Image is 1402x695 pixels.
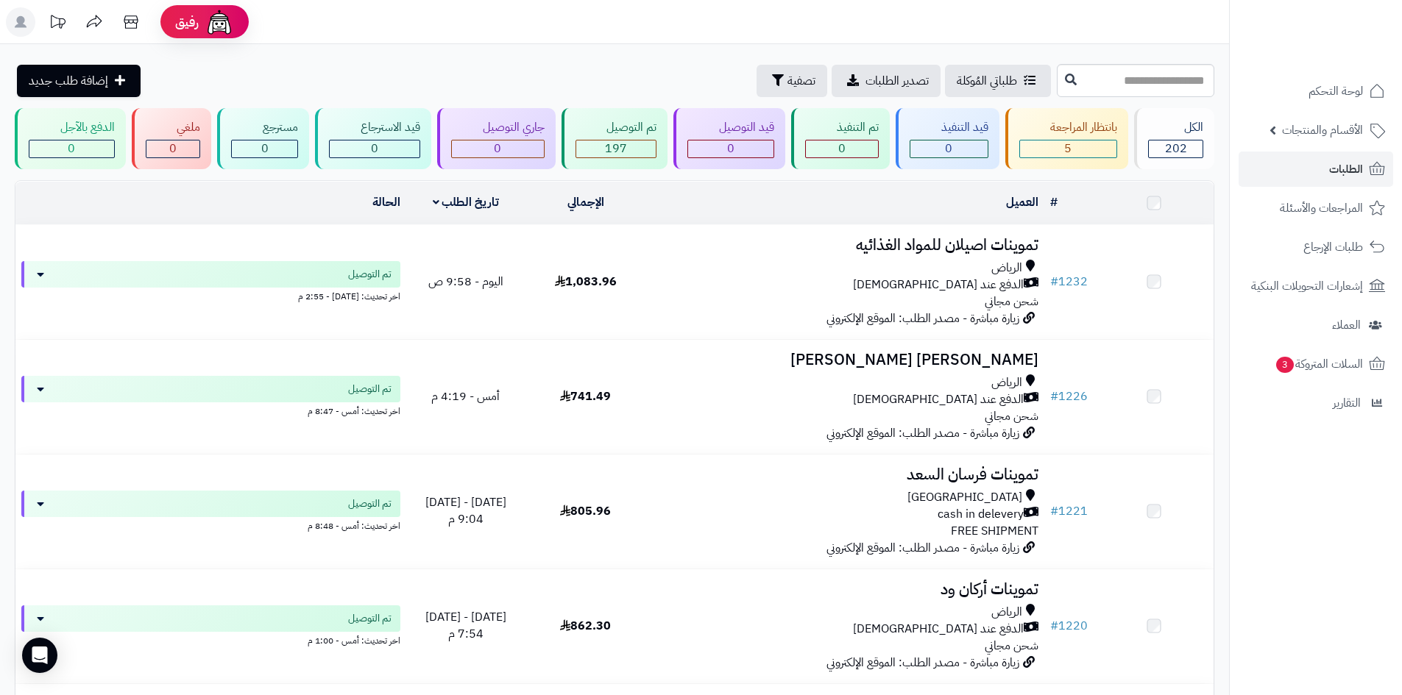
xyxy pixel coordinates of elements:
a: #1221 [1050,502,1088,520]
div: 0 [232,140,297,157]
a: طلباتي المُوكلة [945,65,1051,97]
a: تحديثات المنصة [39,7,76,40]
a: #1220 [1050,617,1088,635]
span: إشعارات التحويلات البنكية [1251,276,1363,296]
span: اليوم - 9:58 ص [428,273,503,291]
span: تم التوصيل [348,267,392,282]
a: بانتظار المراجعة 5 [1002,108,1132,169]
a: #1232 [1050,273,1088,291]
div: اخر تحديث: أمس - 1:00 م [21,632,400,647]
span: زيارة مباشرة - مصدر الطلب: الموقع الإلكتروني [826,424,1019,442]
span: تم التوصيل [348,496,392,511]
span: 862.30 [560,617,611,635]
div: جاري التوصيل [451,119,545,136]
span: [DATE] - [DATE] 7:54 م [425,608,506,643]
button: تصفية [757,65,827,97]
a: تصدير الطلبات [832,65,941,97]
a: تم التوصيل 197 [559,108,671,169]
a: # [1050,193,1058,211]
div: مسترجع [231,119,298,136]
div: الكل [1148,119,1203,136]
span: طلبات الإرجاع [1303,237,1363,257]
div: اخر تحديث: [DATE] - 2:55 م [21,288,400,303]
span: 741.49 [560,388,611,405]
div: تم التوصيل [576,119,657,136]
span: # [1050,388,1058,405]
span: 805.96 [560,502,611,520]
span: الدفع عند [DEMOGRAPHIC_DATA] [853,391,1024,408]
span: الرياض [991,260,1022,277]
span: طلباتي المُوكلة [957,72,1017,90]
div: 0 [688,140,773,157]
span: 3 [1275,356,1294,373]
span: 0 [727,140,734,157]
span: تم التوصيل [348,382,392,396]
a: طلبات الإرجاع [1239,229,1393,265]
a: السلات المتروكة3 [1239,346,1393,382]
div: 0 [452,140,544,157]
span: تم التوصيل [348,611,392,626]
span: تصفية [787,72,815,90]
a: #1226 [1050,388,1088,405]
h3: تموينات اصيلان للمواد الغذائيه [651,237,1038,254]
span: الدفع عند [DEMOGRAPHIC_DATA] [853,621,1024,638]
div: تم التنفيذ [805,119,879,136]
a: قيد التوصيل 0 [670,108,788,169]
a: قيد التنفيذ 0 [893,108,1002,169]
h3: [PERSON_NAME] [PERSON_NAME] [651,352,1038,368]
span: إضافة طلب جديد [29,72,108,90]
a: تاريخ الطلب [433,193,500,211]
div: 197 [576,140,656,157]
div: 0 [330,140,419,157]
img: ai-face.png [205,7,234,37]
div: 0 [910,140,988,157]
span: # [1050,617,1058,635]
div: قيد التوصيل [687,119,774,136]
a: الدفع بالآجل 0 [12,108,129,169]
a: الطلبات [1239,152,1393,187]
a: المراجعات والأسئلة [1239,190,1393,226]
span: # [1050,273,1058,291]
span: [GEOGRAPHIC_DATA] [907,489,1022,506]
span: شحن مجاني [985,407,1038,425]
span: [DATE] - [DATE] 9:04 م [425,493,506,528]
div: ملغي [146,119,201,136]
div: Open Intercom Messenger [22,638,57,673]
span: 0 [838,140,846,157]
a: التقارير [1239,385,1393,421]
a: العميل [1006,193,1038,211]
div: قيد التنفيذ [910,119,988,136]
img: logo-2.png [1302,29,1388,60]
span: تصدير الطلبات [865,72,929,90]
span: الأقسام والمنتجات [1282,120,1363,140]
div: الدفع بالآجل [29,119,115,136]
span: 0 [169,140,177,157]
div: 0 [806,140,878,157]
div: قيد الاسترجاع [329,119,420,136]
span: زيارة مباشرة - مصدر الطلب: الموقع الإلكتروني [826,654,1019,671]
span: الرياض [991,374,1022,391]
a: الكل202 [1131,108,1217,169]
a: إضافة طلب جديد [17,65,141,97]
span: 202 [1165,140,1187,157]
a: الإجمالي [567,193,604,211]
span: 0 [494,140,501,157]
div: اخر تحديث: أمس - 8:47 م [21,402,400,418]
span: 0 [261,140,269,157]
a: جاري التوصيل 0 [434,108,559,169]
span: السلات المتروكة [1275,354,1363,374]
span: شحن مجاني [985,637,1038,655]
a: العملاء [1239,307,1393,343]
a: الحالة [372,193,400,211]
span: العملاء [1332,315,1361,335]
div: 0 [29,140,114,157]
span: 0 [68,140,75,157]
div: بانتظار المراجعة [1019,119,1118,136]
a: لوحة التحكم [1239,74,1393,109]
a: تم التنفيذ 0 [788,108,893,169]
div: 5 [1020,140,1117,157]
span: رفيق [175,13,199,31]
div: 0 [146,140,200,157]
span: 5 [1064,140,1072,157]
span: الدفع عند [DEMOGRAPHIC_DATA] [853,277,1024,293]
